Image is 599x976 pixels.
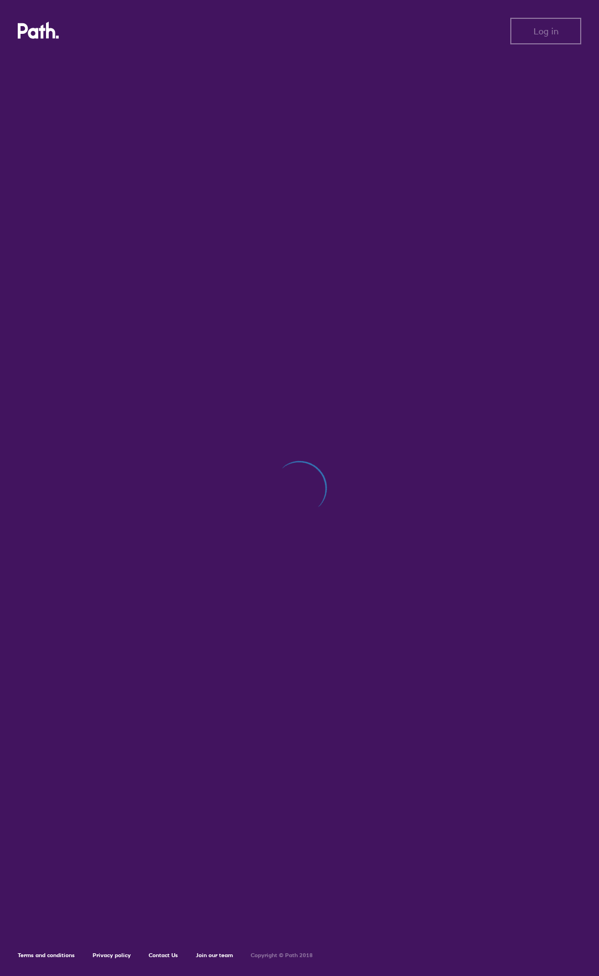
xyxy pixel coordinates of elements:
[510,18,581,44] button: Log in
[18,952,75,959] a: Terms and conditions
[251,952,313,959] h6: Copyright © Path 2018
[93,952,131,959] a: Privacy policy
[534,26,559,36] span: Log in
[196,952,233,959] a: Join our team
[149,952,178,959] a: Contact Us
